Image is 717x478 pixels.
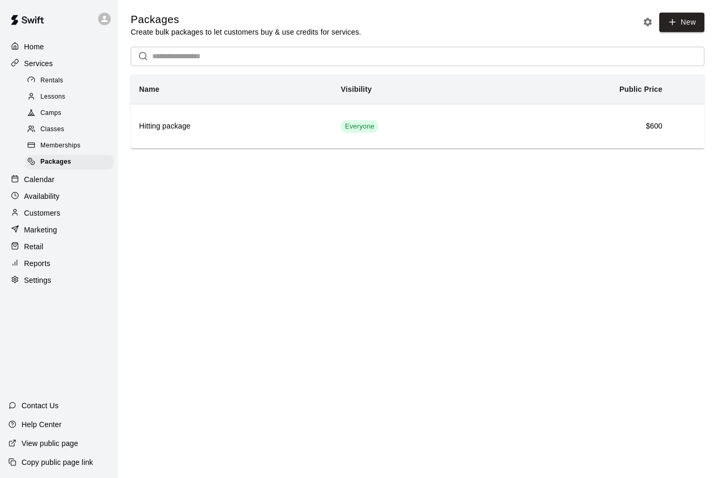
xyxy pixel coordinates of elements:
[24,225,57,235] p: Marketing
[25,122,114,137] div: Classes
[131,27,361,37] p: Create bulk packages to let customers buy & use credits for services.
[659,13,704,32] a: New
[40,141,80,151] span: Memberships
[25,154,118,171] a: Packages
[40,92,66,102] span: Lessons
[619,85,662,93] b: Public Price
[8,256,110,271] a: Reports
[40,108,61,119] span: Camps
[25,105,118,122] a: Camps
[25,72,118,89] a: Rentals
[8,39,110,55] a: Home
[341,122,378,132] span: Everyone
[8,56,110,71] a: Services
[40,76,64,86] span: Rentals
[139,85,160,93] b: Name
[131,75,704,148] table: simple table
[8,205,110,221] a: Customers
[24,58,53,69] p: Services
[341,120,378,133] div: This service is visible to all of your customers
[40,124,64,135] span: Classes
[24,41,44,52] p: Home
[25,90,114,104] div: Lessons
[24,241,44,252] p: Retail
[24,208,60,218] p: Customers
[24,258,50,269] p: Reports
[502,121,662,132] h6: $600
[24,191,60,201] p: Availability
[24,174,55,185] p: Calendar
[24,275,51,285] p: Settings
[8,222,110,238] a: Marketing
[131,13,361,27] h5: Packages
[25,139,114,153] div: Memberships
[8,172,110,187] a: Calendar
[8,188,110,204] a: Availability
[25,122,118,138] a: Classes
[8,239,110,254] a: Retail
[22,419,61,430] p: Help Center
[640,14,656,30] button: Packages settings
[25,89,118,105] a: Lessons
[139,121,324,132] h6: Hitting package
[25,155,114,169] div: Packages
[25,138,118,154] a: Memberships
[40,157,71,167] span: Packages
[8,272,110,288] a: Settings
[22,400,59,411] p: Contact Us
[22,457,93,468] p: Copy public page link
[25,106,114,121] div: Camps
[341,85,372,93] b: Visibility
[22,438,78,449] p: View public page
[25,73,114,88] div: Rentals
